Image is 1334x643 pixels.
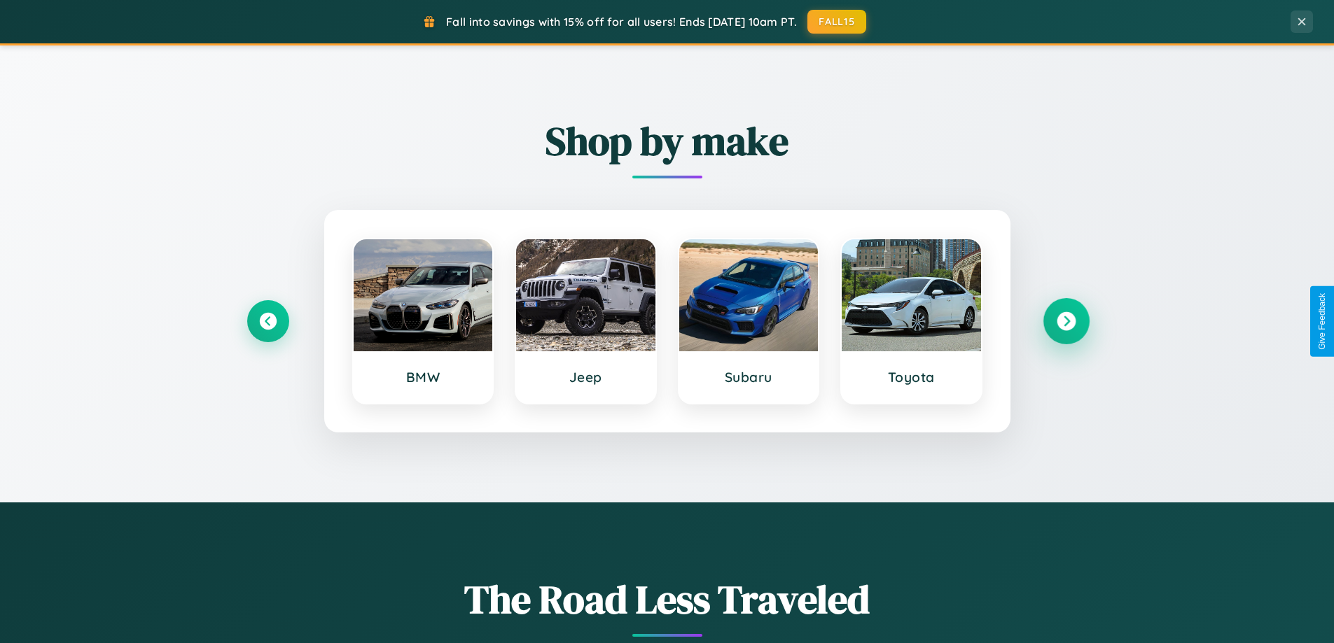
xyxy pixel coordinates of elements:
[247,572,1088,626] h1: The Road Less Traveled
[1317,293,1327,350] div: Give Feedback
[856,369,967,386] h3: Toyota
[807,10,866,34] button: FALL15
[446,15,797,29] span: Fall into savings with 15% off for all users! Ends [DATE] 10am PT.
[247,114,1088,168] h2: Shop by make
[530,369,641,386] h3: Jeep
[368,369,479,386] h3: BMW
[693,369,805,386] h3: Subaru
